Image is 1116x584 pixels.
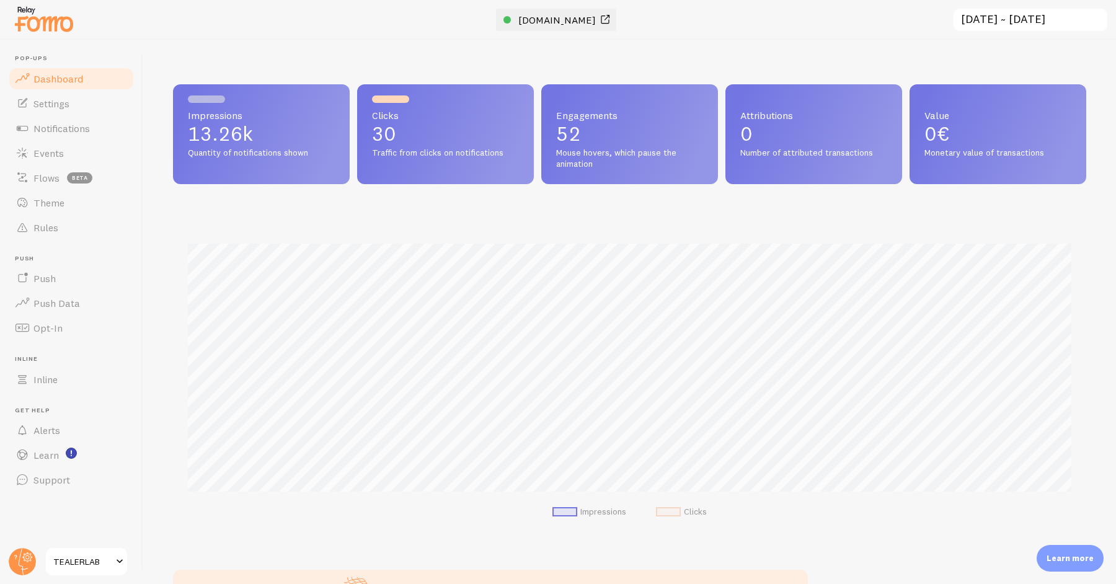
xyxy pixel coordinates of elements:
span: Number of attributed transactions [740,148,887,159]
span: Mouse hovers, which pause the animation [556,148,703,169]
span: Learn [33,449,59,461]
span: Inline [15,355,135,363]
span: Attributions [740,110,887,120]
span: Traffic from clicks on notifications [372,148,519,159]
span: Dashboard [33,73,83,85]
a: Dashboard [7,66,135,91]
span: Push Data [33,297,80,309]
a: Learn [7,443,135,467]
p: 30 [372,124,519,144]
span: Inline [33,373,58,386]
a: Opt-In [7,316,135,340]
span: TEALERLAB [53,554,112,569]
p: 13.26k [188,124,335,144]
span: Push [33,272,56,285]
a: Events [7,141,135,166]
span: Quantity of notifications shown [188,148,335,159]
span: Support [33,474,70,486]
span: Pop-ups [15,55,135,63]
span: Value [924,110,1071,120]
svg: <p>Watch New Feature Tutorials!</p> [66,448,77,459]
a: Flows beta [7,166,135,190]
span: Rules [33,221,58,234]
span: Settings [33,97,69,110]
a: Rules [7,215,135,240]
a: Alerts [7,418,135,443]
a: Push Data [7,291,135,316]
p: Learn more [1047,552,1094,564]
p: 0 [740,124,887,144]
span: Alerts [33,424,60,436]
span: Get Help [15,407,135,415]
a: Support [7,467,135,492]
span: Impressions [188,110,335,120]
span: Flows [33,172,60,184]
p: 52 [556,124,703,144]
span: Notifications [33,122,90,135]
span: Engagements [556,110,703,120]
span: beta [67,172,92,184]
a: Inline [7,367,135,392]
a: Theme [7,190,135,215]
span: Theme [33,197,64,209]
a: Notifications [7,116,135,141]
span: Push [15,255,135,263]
span: Opt-In [33,322,63,334]
li: Clicks [656,507,707,518]
div: Learn more [1037,545,1104,572]
span: Monetary value of transactions [924,148,1071,159]
a: Settings [7,91,135,116]
li: Impressions [552,507,626,518]
span: Clicks [372,110,519,120]
a: Push [7,266,135,291]
span: Events [33,147,64,159]
a: TEALERLAB [45,547,128,577]
img: fomo-relay-logo-orange.svg [13,3,75,35]
span: 0€ [924,122,949,146]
